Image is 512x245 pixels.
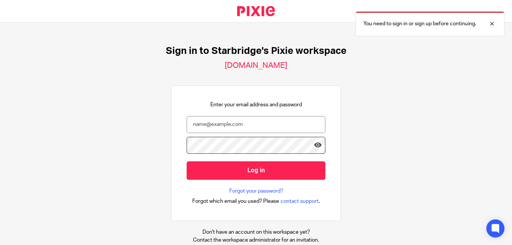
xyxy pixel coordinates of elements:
[363,20,476,28] p: You need to sign in or sign up before continuing.
[187,116,325,133] input: name@example.com
[193,228,319,236] p: Don't have an account on this workspace yet?
[229,187,283,195] a: Forgot your password?
[281,198,319,205] span: contact support
[187,161,325,180] input: Log in
[166,45,346,57] h1: Sign in to Starbridge's Pixie workspace
[193,236,319,244] p: Contact the workspace administrator for an invitation.
[192,198,279,205] span: Forgot which email you used? Please
[210,101,302,109] p: Enter your email address and password
[192,197,320,205] div: .
[225,61,287,70] h2: [DOMAIN_NAME]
